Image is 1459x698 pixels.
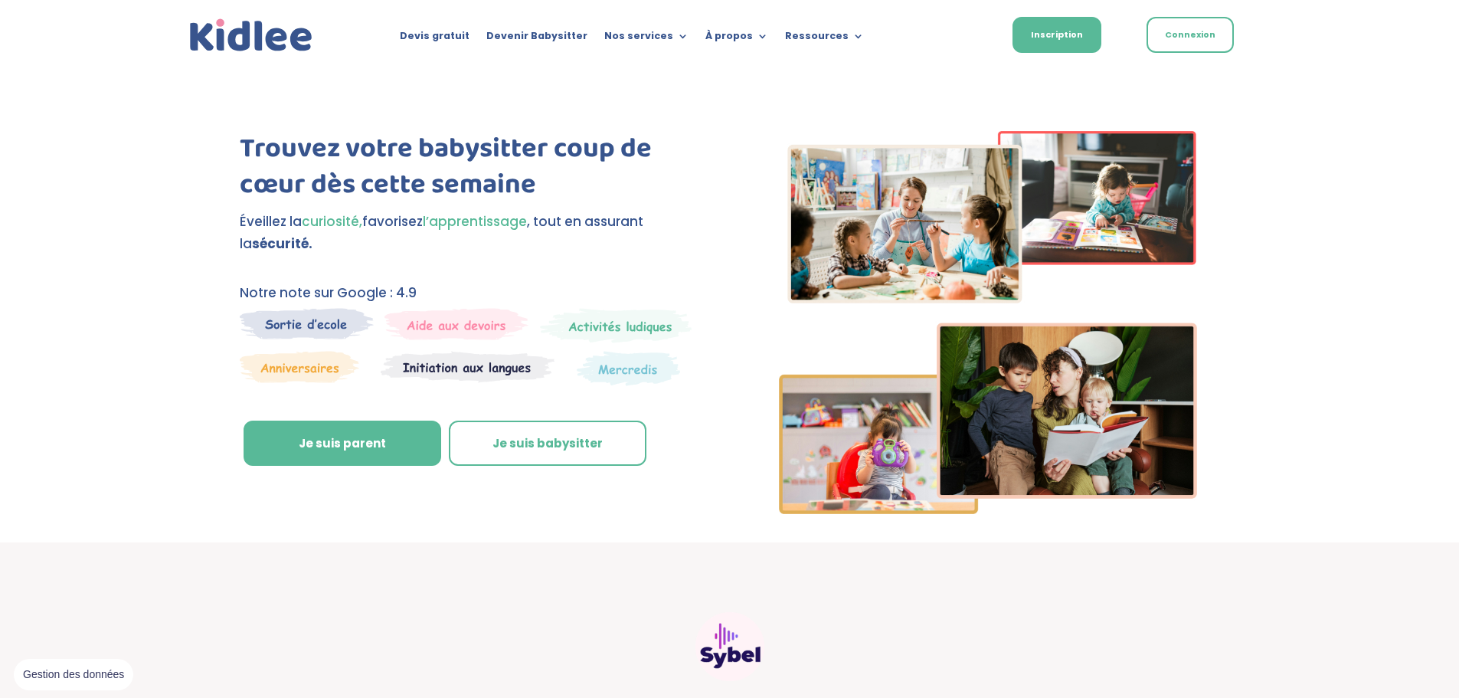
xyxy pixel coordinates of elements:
[785,31,864,48] a: Ressources
[252,234,312,253] strong: sécurité.
[384,308,528,340] img: weekends
[381,351,554,383] img: Atelier thematique
[240,351,359,383] img: Anniversaire
[186,15,316,56] a: Kidlee Logo
[956,31,970,41] img: Français
[23,668,124,682] span: Gestion des données
[186,15,316,56] img: logo_kidlee_bleu
[540,308,692,343] img: Mercredi
[423,212,527,231] span: l’apprentissage
[240,282,703,304] p: Notre note sur Google : 4.9
[604,31,689,48] a: Nos services
[695,612,764,681] img: Sybel
[240,131,703,211] h1: Trouvez votre babysitter coup de cœur dès cette semaine
[244,421,441,467] a: Je suis parent
[1147,17,1234,53] a: Connexion
[240,308,374,339] img: Sortie decole
[577,351,680,386] img: Thematique
[486,31,587,48] a: Devenir Babysitter
[14,659,133,691] button: Gestion des données
[779,131,1197,514] img: Imgs-2
[705,31,768,48] a: À propos
[449,421,646,467] a: Je suis babysitter
[240,211,703,255] p: Éveillez la favorisez , tout en assurant la
[1012,17,1101,53] a: Inscription
[400,31,469,48] a: Devis gratuit
[302,212,362,231] span: curiosité,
